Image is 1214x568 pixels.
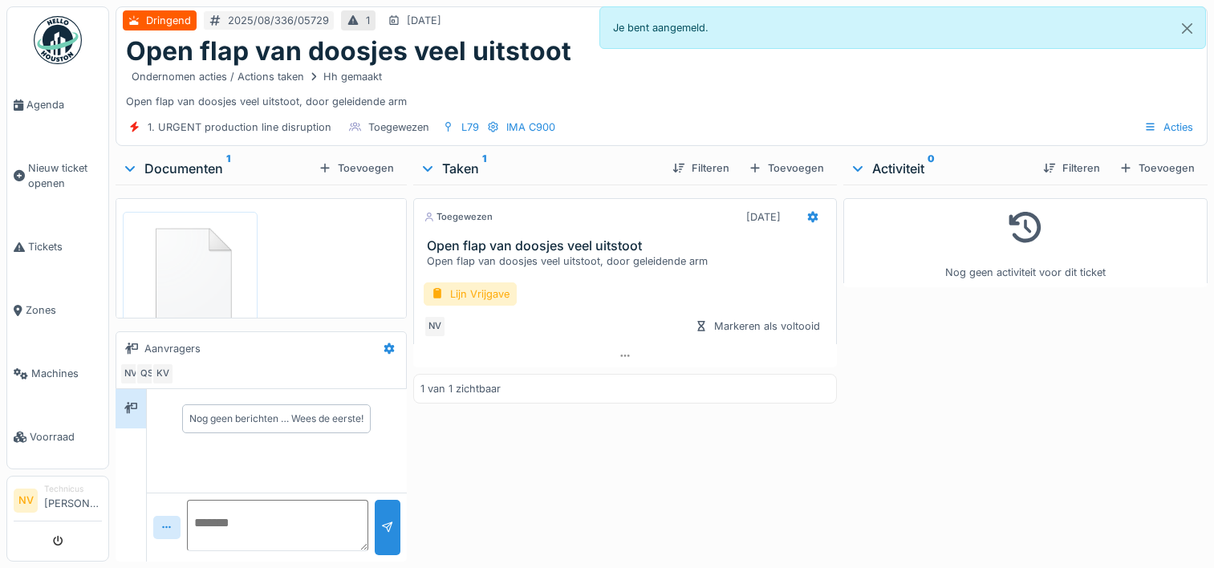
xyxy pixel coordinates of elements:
[228,13,329,28] div: 2025/08/336/05729
[424,282,517,306] div: Lijn Vrijgave
[1169,7,1205,50] button: Close
[26,97,102,112] span: Agenda
[28,239,102,254] span: Tickets
[126,67,1197,108] div: Open flap van doosjes veel uitstoot, door geleidende arm
[126,36,571,67] h1: Open flap van doosjes veel uitstoot
[7,73,108,136] a: Agenda
[44,483,102,495] div: Technicus
[854,205,1197,280] div: Nog geen activiteit voor dit ticket
[427,254,830,269] div: Open flap van doosjes veel uitstoot, door geleidende arm
[420,159,660,178] div: Taken
[482,159,486,178] sup: 1
[122,159,312,178] div: Documenten
[599,6,1207,49] div: Je bent aangemeld.
[427,238,830,254] h3: Open flap van doosjes veel uitstoot
[366,13,370,28] div: 1
[7,278,108,342] a: Zones
[461,120,479,135] div: L79
[14,489,38,513] li: NV
[506,120,555,135] div: IMA C900
[1137,116,1200,139] div: Acties
[14,483,102,521] a: NV Technicus[PERSON_NAME]
[146,13,191,28] div: Dringend
[30,429,102,444] span: Voorraad
[44,483,102,517] li: [PERSON_NAME]
[746,209,781,225] div: [DATE]
[850,159,1030,178] div: Activiteit
[7,136,108,215] a: Nieuw ticket openen
[26,302,102,318] span: Zones
[1037,157,1106,179] div: Filteren
[7,215,108,278] a: Tickets
[132,69,382,84] div: Ondernomen acties / Actions taken Hh gemaakt
[127,216,254,338] img: 84750757-fdcc6f00-afbb-11ea-908a-1074b026b06b.png
[226,159,230,178] sup: 1
[148,120,331,135] div: 1. URGENT production line disruption
[666,157,736,179] div: Filteren
[742,157,830,179] div: Toevoegen
[136,363,158,385] div: QS
[189,412,363,426] div: Nog geen berichten … Wees de eerste!
[688,315,826,337] div: Markeren als voltooid
[120,363,142,385] div: NV
[7,342,108,405] a: Machines
[420,381,501,396] div: 1 van 1 zichtbaar
[368,120,429,135] div: Toegewezen
[312,157,400,179] div: Toevoegen
[407,13,441,28] div: [DATE]
[144,341,201,356] div: Aanvragers
[424,210,493,224] div: Toegewezen
[31,366,102,381] span: Machines
[28,160,102,191] span: Nieuw ticket openen
[424,315,446,338] div: NV
[34,16,82,64] img: Badge_color-CXgf-gQk.svg
[7,405,108,469] a: Voorraad
[928,159,935,178] sup: 0
[152,363,174,385] div: KV
[1113,157,1201,179] div: Toevoegen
